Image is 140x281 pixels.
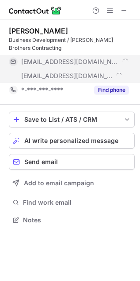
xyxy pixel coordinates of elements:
span: Find work email [23,199,131,206]
span: [EMAIL_ADDRESS][DOMAIN_NAME] [21,58,119,66]
div: Save to List / ATS / CRM [24,116,119,123]
button: Find work email [9,196,135,209]
div: [PERSON_NAME] [9,26,68,35]
button: AI write personalized message [9,133,135,149]
button: save-profile-one-click [9,112,135,127]
span: AI write personalized message [24,137,118,144]
span: [EMAIL_ADDRESS][DOMAIN_NAME] [21,72,113,80]
button: Add to email campaign [9,175,135,191]
span: Send email [24,158,58,165]
img: ContactOut v5.3.10 [9,5,62,16]
div: Business Development / [PERSON_NAME] Brothers Contracting [9,36,135,52]
button: Notes [9,214,135,226]
span: Add to email campaign [24,180,94,187]
span: Notes [23,216,131,224]
button: Send email [9,154,135,170]
button: Reveal Button [94,86,129,94]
